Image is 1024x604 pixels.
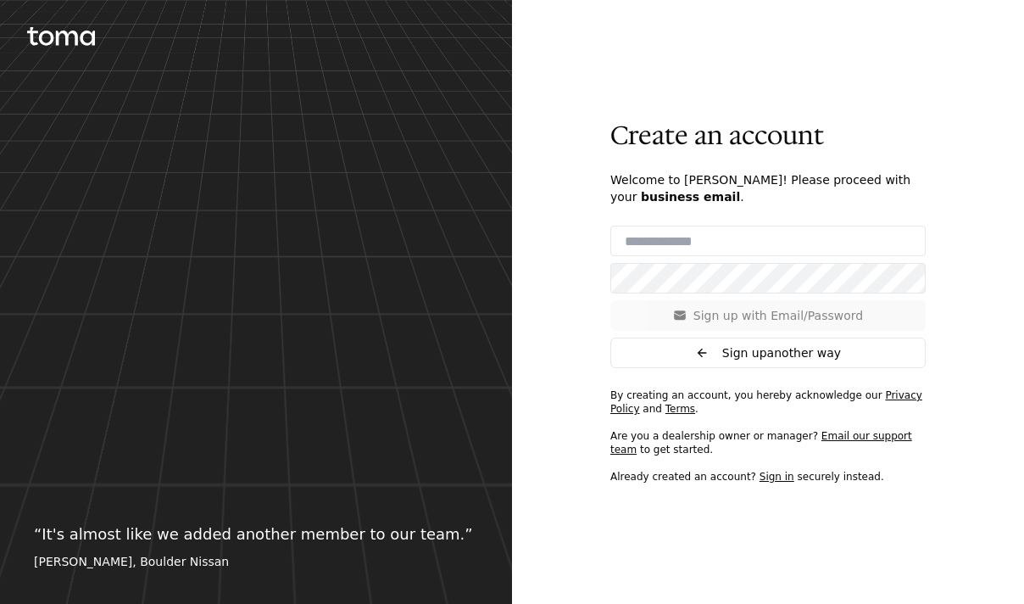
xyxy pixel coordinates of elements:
[722,344,841,361] span: Sign up another way
[610,430,912,456] a: Email our support team
[610,338,926,368] button: Sign upanother way
[34,553,478,570] footer: [PERSON_NAME], Boulder Nissan
[610,389,922,415] a: Privacy Policy
[641,190,740,204] span: business email
[610,171,926,205] p: Welcome to [PERSON_NAME]! Please proceed with your .
[760,471,794,483] a: Sign in
[610,120,926,151] p: Create an account
[34,523,478,546] p: “ It's almost like we added another member to our team. ”
[665,403,695,415] a: Terms
[610,389,926,484] p: By creating an account, you hereby acknowledge our and . Are you a dealership owner or manager? t...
